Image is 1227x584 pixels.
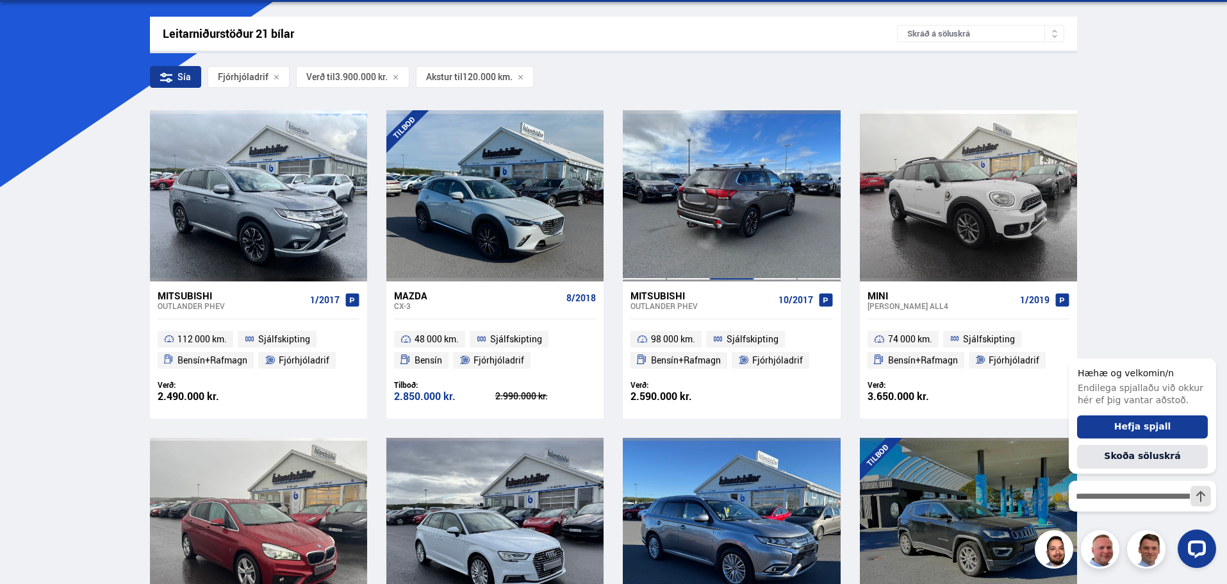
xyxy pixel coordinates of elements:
[218,72,268,82] span: Fjórhjóladrif
[415,353,442,368] span: Bensín
[888,353,958,368] span: Bensín+Rafmagn
[474,353,524,368] span: Fjórhjóladrif
[386,281,604,419] a: Mazda CX-3 8/2018 48 000 km. Sjálfskipting Bensín Fjórhjóladrif Tilboð: 2.850.000 kr. 2.990.000 kr.
[394,391,495,402] div: 2.850.000 kr.
[394,290,561,301] div: Mazda
[651,331,695,347] span: 98 000 km.
[868,290,1015,301] div: Mini
[868,380,969,390] div: Verð:
[150,281,367,419] a: Mitsubishi Outlander PHEV 1/2017 112 000 km. Sjálfskipting Bensín+Rafmagn Fjórhjóladrif Verð: 2.4...
[630,391,732,402] div: 2.590.000 kr.
[415,331,459,347] span: 48 000 km.
[150,66,201,88] div: Sía
[651,353,721,368] span: Bensín+Rafmagn
[490,331,542,347] span: Sjálfskipting
[868,391,969,402] div: 3.650.000 kr.
[1037,532,1075,571] img: nhp88E3Fdnt1Opn2.png
[752,353,803,368] span: Fjórhjóladrif
[335,72,388,82] span: 3.900.000 kr.
[630,290,773,301] div: Mitsubishi
[495,392,597,401] div: 2.990.000 kr.
[426,72,463,82] span: Akstur til
[1020,295,1050,305] span: 1/2019
[158,380,259,390] div: Verð:
[158,391,259,402] div: 2.490.000 kr.
[163,27,898,40] div: Leitarniðurstöður 21 bílar
[989,353,1039,368] span: Fjórhjóladrif
[727,331,778,347] span: Sjálfskipting
[963,331,1015,347] span: Sjálfskipting
[394,380,495,390] div: Tilboð:
[258,331,310,347] span: Sjálfskipting
[177,331,227,347] span: 112 000 km.
[158,290,305,301] div: Mitsubishi
[897,25,1064,42] div: Skráð á söluskrá
[1058,335,1221,578] iframe: LiveChat chat widget
[394,301,561,310] div: CX-3
[463,72,513,82] span: 120.000 km.
[158,301,305,310] div: Outlander PHEV
[310,295,340,305] span: 1/2017
[868,301,1015,310] div: [PERSON_NAME] ALL4
[306,72,335,82] span: Verð til
[566,293,596,303] span: 8/2018
[177,353,247,368] span: Bensín+Rafmagn
[860,281,1077,419] a: Mini [PERSON_NAME] ALL4 1/2019 74 000 km. Sjálfskipting Bensín+Rafmagn Fjórhjóladrif Verð: 3.650....
[630,301,773,310] div: Outlander PHEV
[623,281,840,419] a: Mitsubishi Outlander PHEV 10/2017 98 000 km. Sjálfskipting Bensín+Rafmagn Fjórhjóladrif Verð: 2.5...
[778,295,813,305] span: 10/2017
[888,331,932,347] span: 74 000 km.
[630,380,732,390] div: Verð:
[279,353,329,368] span: Fjórhjóladrif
